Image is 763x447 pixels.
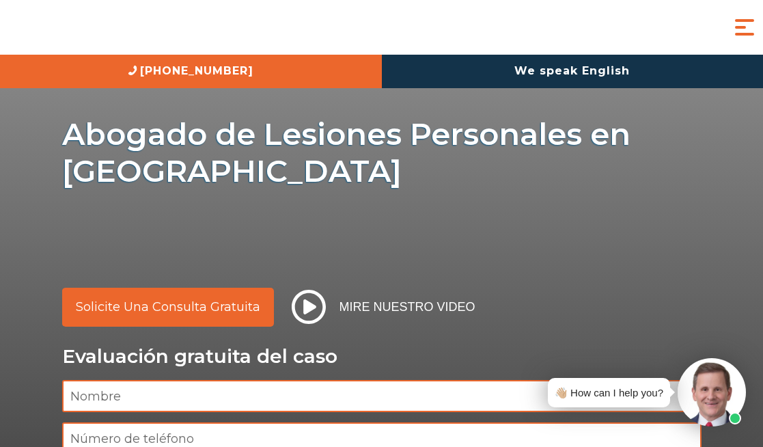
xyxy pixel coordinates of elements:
span: Solicite una consulta gratuita [76,301,260,313]
div: 👋🏼 How can I help you? [555,383,663,402]
img: Auger & Auger Accident and Injury Lawyers Logo [10,16,160,38]
input: Nombre [62,380,702,412]
p: Evaluación gratuita del caso [62,346,702,367]
button: Menu [731,14,758,41]
img: Intaker widget Avatar [678,358,746,426]
a: Solicite una consulta gratuita [62,288,274,327]
h1: Abogado de Lesiones Personales en [GEOGRAPHIC_DATA] [62,116,702,189]
button: Mire nuestro video [288,289,480,325]
img: subtexto [62,196,561,256]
